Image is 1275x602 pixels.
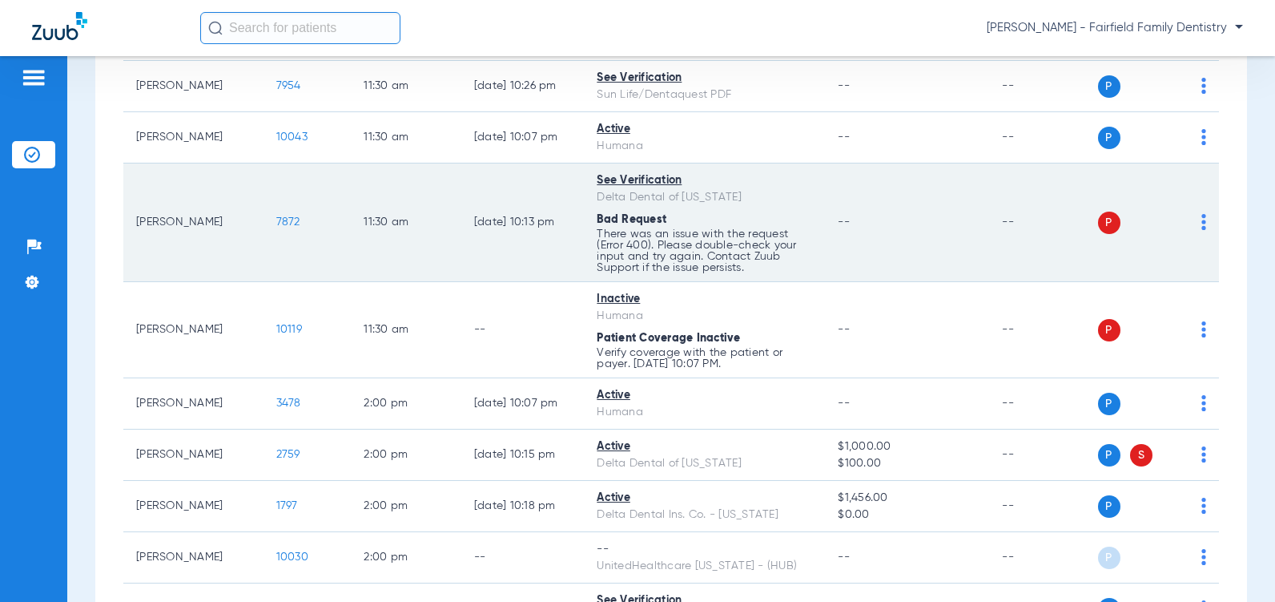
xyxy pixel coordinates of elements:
img: group-dot-blue.svg [1201,129,1206,145]
td: [DATE] 10:15 PM [461,430,584,481]
td: -- [461,532,584,584]
td: 11:30 AM [351,61,461,112]
div: -- [597,541,812,558]
img: group-dot-blue.svg [1201,395,1206,411]
p: Verify coverage with the patient or payer. [DATE] 10:07 PM. [597,347,812,370]
span: [PERSON_NAME] - Fairfield Family Dentistry [987,20,1243,36]
span: -- [838,398,850,409]
td: 11:30 AM [351,112,461,164]
td: [DATE] 10:07 PM [461,112,584,164]
span: $0.00 [838,507,976,523]
td: -- [989,61,1097,112]
td: [PERSON_NAME] [123,430,263,481]
span: -- [838,551,850,563]
td: [PERSON_NAME] [123,532,263,584]
span: 7954 [276,80,301,91]
div: Humana [597,138,812,155]
div: Inactive [597,291,812,308]
div: UnitedHealthcare [US_STATE] - (HUB) [597,558,812,575]
td: -- [989,164,1097,282]
td: 11:30 AM [351,164,461,282]
td: 11:30 AM [351,282,461,378]
span: -- [838,80,850,91]
span: 10030 [276,551,308,563]
span: $1,456.00 [838,490,976,507]
img: Search Icon [208,21,223,35]
input: Search for patients [200,12,400,44]
div: Humana [597,404,812,421]
div: Active [597,490,812,507]
span: P [1098,127,1120,149]
span: -- [838,131,850,143]
div: Active [597,438,812,455]
td: [PERSON_NAME] [123,164,263,282]
td: [PERSON_NAME] [123,481,263,532]
img: group-dot-blue.svg [1201,321,1206,337]
div: Active [597,387,812,404]
div: See Verification [597,70,812,87]
div: Delta Dental of [US_STATE] [597,189,812,206]
td: -- [989,481,1097,532]
td: -- [989,112,1097,164]
td: [PERSON_NAME] [123,282,263,378]
img: group-dot-blue.svg [1201,214,1206,230]
span: P [1098,75,1120,98]
span: 1797 [276,500,298,511]
span: S [1130,444,1152,467]
div: See Verification [597,172,812,189]
div: Sun Life/Dentaquest PDF [597,87,812,103]
img: group-dot-blue.svg [1201,78,1206,94]
td: 2:00 PM [351,532,461,584]
span: P [1098,212,1120,234]
img: group-dot-blue.svg [1201,498,1206,514]
span: 10119 [276,324,302,335]
div: Humana [597,308,812,325]
td: [DATE] 10:07 PM [461,378,584,430]
span: P [1098,495,1120,518]
span: $100.00 [838,455,976,472]
span: 2759 [276,449,300,460]
td: 2:00 PM [351,378,461,430]
img: Zuub Logo [32,12,87,40]
img: hamburger-icon [21,68,46,87]
td: -- [989,430,1097,481]
td: -- [989,378,1097,430]
span: P [1098,547,1120,569]
td: [PERSON_NAME] [123,61,263,112]
td: -- [461,282,584,378]
td: 2:00 PM [351,430,461,481]
span: 3478 [276,398,301,409]
span: 10043 [276,131,308,143]
td: -- [989,282,1097,378]
span: P [1098,393,1120,415]
div: Active [597,121,812,138]
td: [PERSON_NAME] [123,378,263,430]
span: Bad Request [597,214,666,225]
span: P [1098,444,1120,467]
div: Delta Dental of [US_STATE] [597,455,812,472]
td: [PERSON_NAME] [123,112,263,164]
p: There was an issue with the request (Error 400). Please double-check your input and try again. Co... [597,228,812,273]
img: group-dot-blue.svg [1201,446,1206,463]
span: $1,000.00 [838,438,976,455]
td: [DATE] 10:13 PM [461,164,584,282]
td: [DATE] 10:18 PM [461,481,584,532]
span: 7872 [276,216,300,228]
td: -- [989,532,1097,584]
td: 2:00 PM [351,481,461,532]
iframe: Chat Widget [1195,525,1275,602]
span: Patient Coverage Inactive [597,333,740,344]
div: Delta Dental Ins. Co. - [US_STATE] [597,507,812,523]
span: -- [838,216,850,228]
span: -- [838,324,850,335]
span: P [1098,319,1120,341]
td: [DATE] 10:26 PM [461,61,584,112]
